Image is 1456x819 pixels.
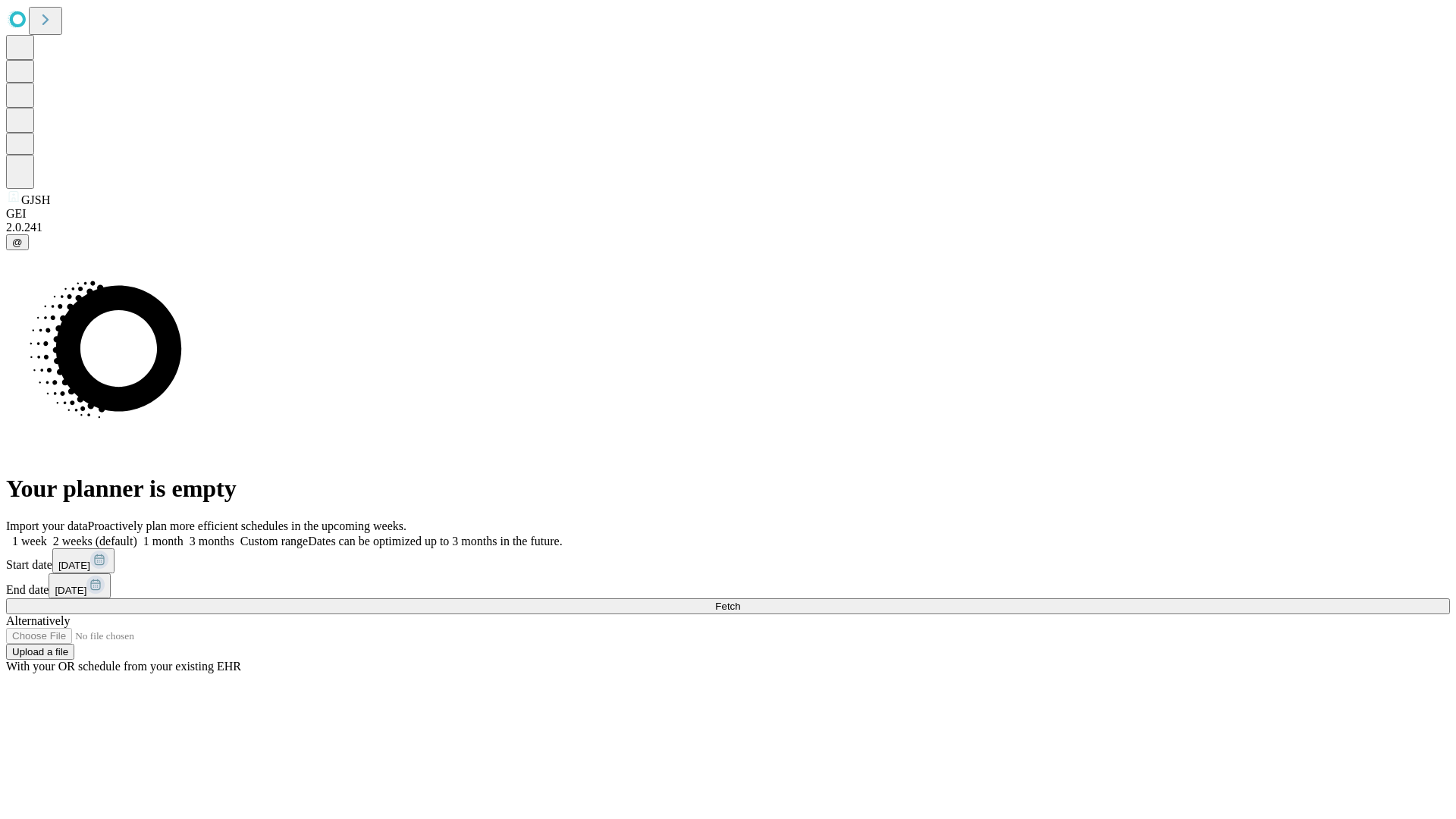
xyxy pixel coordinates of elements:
span: @ [12,237,23,248]
span: Fetch [715,601,740,612]
span: [DATE] [55,585,86,596]
span: 3 months [190,535,234,548]
div: End date [6,573,1450,598]
button: [DATE] [49,573,111,598]
span: Dates can be optimized up to 3 months in the future. [308,535,562,548]
span: With your OR schedule from your existing EHR [6,660,241,673]
span: Import your data [6,519,88,532]
div: GEI [6,207,1450,221]
span: [DATE] [58,560,90,571]
span: GJSH [21,193,50,206]
span: Custom range [240,535,308,548]
span: 2 weeks (default) [53,535,137,548]
span: 1 week [12,535,47,548]
div: 2.0.241 [6,221,1450,234]
span: Alternatively [6,614,70,627]
span: Proactively plan more efficient schedules in the upcoming weeks. [88,519,406,532]
button: @ [6,234,29,250]
div: Start date [6,548,1450,573]
h1: Your planner is empty [6,475,1450,503]
span: 1 month [143,535,184,548]
button: Upload a file [6,644,74,660]
button: [DATE] [52,548,115,573]
button: Fetch [6,598,1450,614]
